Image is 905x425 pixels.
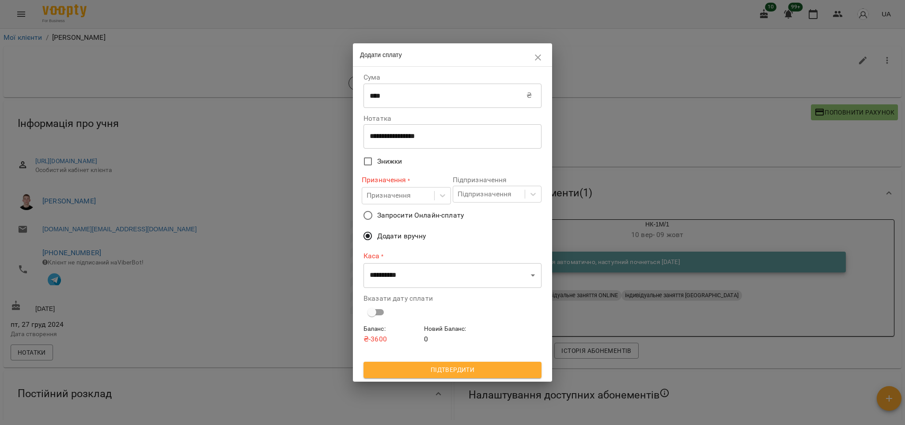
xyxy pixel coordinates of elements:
label: Підпризначення [453,176,542,184]
h6: Новий Баланс : [424,324,481,334]
span: Знижки [377,156,402,167]
span: Запросити Онлайн-сплату [377,210,464,221]
label: Каса [364,251,541,261]
div: 0 [422,322,483,346]
label: Вказати дату сплати [364,295,541,302]
span: Додати сплату [360,51,402,58]
label: Призначення [362,175,451,185]
span: Додати вручну [377,231,426,241]
p: ₴ [526,90,532,101]
label: Нотатка [364,115,541,122]
p: ₴ -3600 [364,334,420,345]
h6: Баланс : [364,324,420,334]
button: Підтвердити [364,362,541,378]
span: Підтвердити [371,364,534,375]
div: Підпризначення [458,189,512,199]
label: Сума [364,74,541,81]
div: Призначення [367,191,411,201]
